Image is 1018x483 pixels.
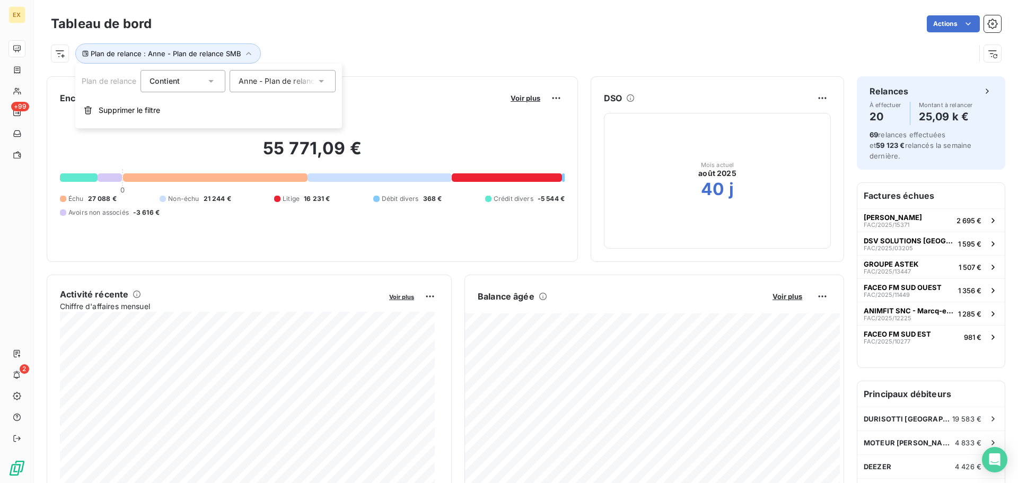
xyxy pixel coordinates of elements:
[60,301,382,312] span: Chiffre d'affaires mensuel
[982,447,1007,472] div: Open Intercom Messenger
[283,194,300,204] span: Litige
[507,93,543,103] button: Voir plus
[150,76,180,85] span: Contient
[864,260,918,268] span: GROUPE ASTEK
[60,92,120,104] h6: Encours client
[120,186,125,194] span: 0
[955,438,981,447] span: 4 833 €
[701,162,734,168] span: Mois actuel
[8,104,25,121] a: +99
[864,268,911,275] span: FAC/2025/13447
[956,216,981,225] span: 2 695 €
[959,263,981,271] span: 1 507 €
[494,194,533,204] span: Crédit divers
[864,245,913,251] span: FAC/2025/03205
[955,462,981,471] span: 4 426 €
[857,302,1005,325] button: ANIMFIT SNC - Marcq-en-BaroeulFAC/2025/122251 285 €
[99,105,160,116] span: Supprimer le filtre
[8,460,25,477] img: Logo LeanPay
[857,255,1005,278] button: GROUPE ASTEKFAC/2025/134471 507 €
[919,108,973,125] h4: 25,09 k €
[870,108,901,125] h4: 20
[168,194,199,204] span: Non-échu
[133,208,160,217] span: -3 616 €
[864,213,922,222] span: [PERSON_NAME]
[864,415,952,423] span: DURISOTTI [GEOGRAPHIC_DATA]
[51,14,152,33] h3: Tableau de bord
[75,43,261,64] button: Plan de relance : Anne - Plan de relance SMB
[864,315,911,321] span: FAC/2025/12225
[864,292,910,298] span: FAC/2025/11449
[60,138,565,170] h2: 55 771,09 €
[20,364,29,374] span: 2
[82,76,136,85] span: Plan de relance
[511,94,540,102] span: Voir plus
[60,288,128,301] h6: Activité récente
[919,102,973,108] span: Montant à relancer
[958,286,981,295] span: 1 356 €
[857,325,1005,348] button: FACEO FM SUD ESTFAC/2025/10277981 €
[8,6,25,23] div: EX
[876,141,905,150] span: 59 123 €
[88,194,117,204] span: 27 088 €
[864,306,954,315] span: ANIMFIT SNC - Marcq-en-Baroeul
[952,415,981,423] span: 19 583 €
[864,283,942,292] span: FACEO FM SUD OUEST
[857,183,1005,208] h6: Factures échues
[958,240,981,248] span: 1 595 €
[91,49,241,58] span: Plan de relance : Anne - Plan de relance SMB
[870,130,971,160] span: relances effectuées et relancés la semaine dernière.
[604,92,622,104] h6: DSO
[864,338,910,345] span: FAC/2025/10277
[870,130,878,139] span: 69
[864,222,909,228] span: FAC/2025/15371
[857,232,1005,255] button: DSV SOLUTIONS [GEOGRAPHIC_DATA]FAC/2025/032051 595 €
[870,102,901,108] span: À effectuer
[75,99,342,122] button: Supprimer le filtre
[68,208,129,217] span: Avoirs non associés
[386,292,417,301] button: Voir plus
[857,381,1005,407] h6: Principaux débiteurs
[773,292,802,301] span: Voir plus
[958,310,981,318] span: 1 285 €
[382,194,419,204] span: Débit divers
[870,85,908,98] h6: Relances
[857,208,1005,232] button: [PERSON_NAME]FAC/2025/153712 695 €
[11,102,29,111] span: +99
[478,290,534,303] h6: Balance âgée
[927,15,980,32] button: Actions
[701,179,724,200] h2: 40
[857,278,1005,302] button: FACEO FM SUD OUESTFAC/2025/114491 356 €
[729,179,734,200] h2: j
[389,293,414,301] span: Voir plus
[239,76,338,86] span: Anne - Plan de relance SMB
[864,236,954,245] span: DSV SOLUTIONS [GEOGRAPHIC_DATA]
[769,292,805,301] button: Voir plus
[864,330,931,338] span: FACEO FM SUD EST
[423,194,442,204] span: 368 €
[864,462,891,471] span: DEEZER
[304,194,330,204] span: 16 231 €
[204,194,231,204] span: 21 244 €
[538,194,565,204] span: -5 544 €
[68,194,84,204] span: Échu
[964,333,981,341] span: 981 €
[864,438,955,447] span: MOTEUR [PERSON_NAME] - ANGOULEME CEDEX 9
[698,168,736,179] span: août 2025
